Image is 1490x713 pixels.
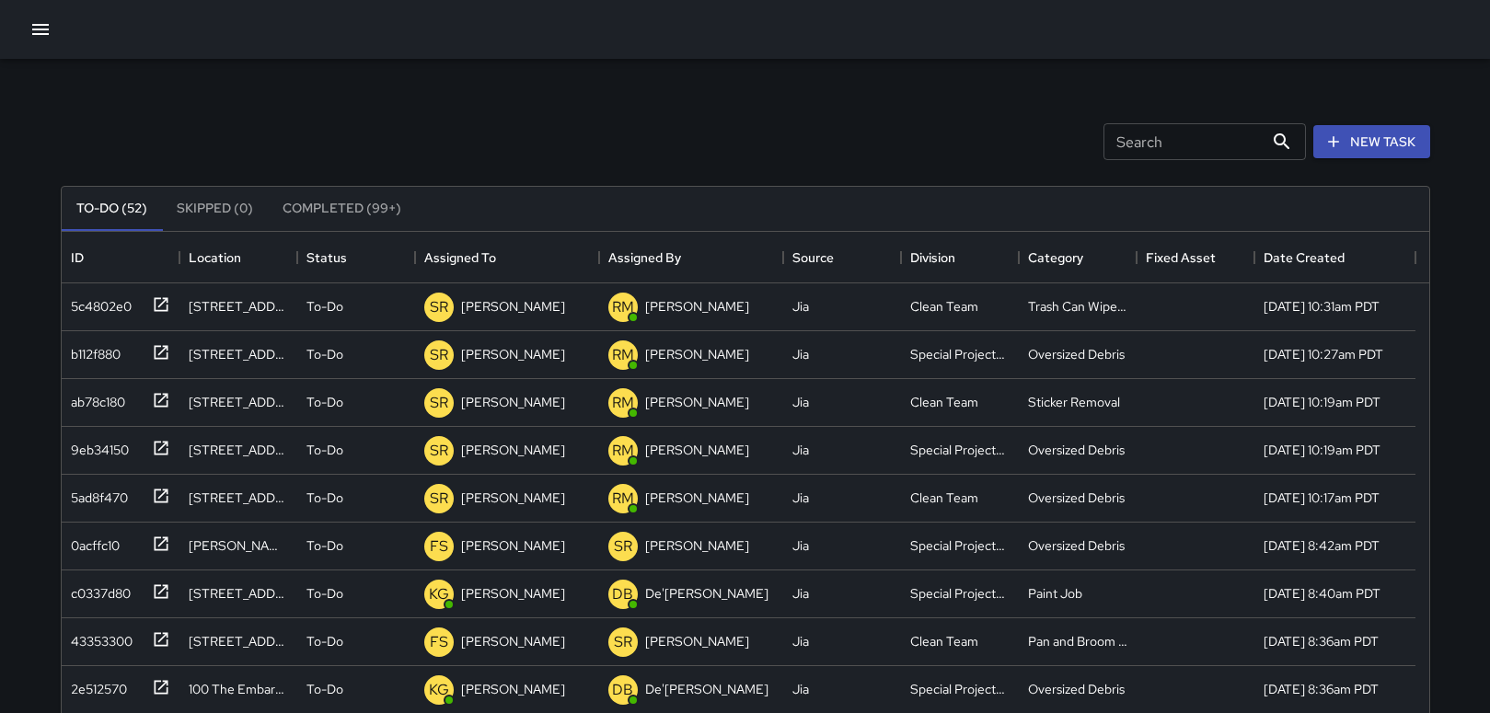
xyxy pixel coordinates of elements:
[1019,232,1137,283] div: Category
[430,631,448,653] p: FS
[910,680,1010,698] div: Special Projects Team
[1264,232,1345,283] div: Date Created
[1028,680,1125,698] div: Oversized Debris
[1028,441,1125,459] div: Oversized Debris
[430,344,448,366] p: SR
[612,392,634,414] p: RM
[783,232,901,283] div: Source
[645,536,749,555] p: [PERSON_NAME]
[645,345,749,363] p: [PERSON_NAME]
[430,296,448,318] p: SR
[1146,232,1216,283] div: Fixed Asset
[910,393,978,411] div: Clean Team
[430,392,448,414] p: SR
[792,232,834,283] div: Source
[1264,680,1379,698] div: 9/18/2025, 8:36am PDT
[306,232,347,283] div: Status
[645,489,749,507] p: [PERSON_NAME]
[189,441,288,459] div: 575 Market Street
[430,440,448,462] p: SR
[461,536,565,555] p: [PERSON_NAME]
[306,536,343,555] p: To-Do
[645,584,768,603] p: De'[PERSON_NAME]
[1264,536,1380,555] div: 9/18/2025, 8:42am PDT
[1264,632,1379,650] div: 9/18/2025, 8:36am PDT
[424,232,496,283] div: Assigned To
[614,631,632,653] p: SR
[612,296,634,318] p: RM
[910,632,978,650] div: Clean Team
[792,680,809,698] div: Jia
[792,441,809,459] div: Jia
[645,393,749,411] p: [PERSON_NAME]
[64,338,121,363] div: b112f880
[792,584,809,603] div: Jia
[645,297,749,316] p: [PERSON_NAME]
[612,440,634,462] p: RM
[64,577,131,603] div: c0337d80
[64,290,132,316] div: 5c4802e0
[901,232,1019,283] div: Division
[1264,441,1380,459] div: 9/18/2025, 10:19am PDT
[429,679,449,701] p: KG
[64,625,133,650] div: 43353300
[1264,297,1380,316] div: 9/18/2025, 10:31am PDT
[306,584,343,603] p: To-Do
[910,441,1010,459] div: Special Projects Team
[612,344,634,366] p: RM
[1028,584,1082,603] div: Paint Job
[1313,125,1430,159] button: New Task
[189,489,288,507] div: 111 Sutter Street
[430,488,448,510] p: SR
[461,441,565,459] p: [PERSON_NAME]
[189,345,288,363] div: 1 Market Street
[461,489,565,507] p: [PERSON_NAME]
[608,232,681,283] div: Assigned By
[792,489,809,507] div: Jia
[1254,232,1415,283] div: Date Created
[645,441,749,459] p: [PERSON_NAME]
[306,345,343,363] p: To-Do
[461,297,565,316] p: [PERSON_NAME]
[64,433,129,459] div: 9eb34150
[1264,393,1380,411] div: 9/18/2025, 10:19am PDT
[1028,297,1127,316] div: Trash Can Wiped Down
[71,232,84,283] div: ID
[415,232,599,283] div: Assigned To
[297,232,415,283] div: Status
[306,632,343,650] p: To-Do
[792,345,809,363] div: Jia
[62,187,162,231] button: To-Do (52)
[1028,489,1125,507] div: Oversized Debris
[612,679,633,701] p: DB
[64,673,127,698] div: 2e512570
[1028,232,1083,283] div: Category
[64,529,120,555] div: 0acffc10
[306,393,343,411] p: To-Do
[64,481,128,507] div: 5ad8f470
[64,385,125,411] div: ab78c180
[189,584,288,603] div: 251 Front Street
[461,680,565,698] p: [PERSON_NAME]
[1028,536,1125,555] div: Oversized Debris
[179,232,297,283] div: Location
[910,584,1010,603] div: Special Projects Team
[306,297,343,316] p: To-Do
[461,345,565,363] p: [PERSON_NAME]
[62,232,179,283] div: ID
[645,632,749,650] p: [PERSON_NAME]
[910,489,978,507] div: Clean Team
[792,632,809,650] div: Jia
[910,536,1010,555] div: Special Projects Team
[1264,489,1380,507] div: 9/18/2025, 10:17am PDT
[792,536,809,555] div: Jia
[429,583,449,605] p: KG
[189,232,241,283] div: Location
[461,584,565,603] p: [PERSON_NAME]
[792,297,809,316] div: Jia
[614,535,632,558] p: SR
[306,489,343,507] p: To-Do
[910,345,1010,363] div: Special Projects Team
[189,680,288,698] div: 100 The Embarcadero
[306,680,343,698] p: To-Do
